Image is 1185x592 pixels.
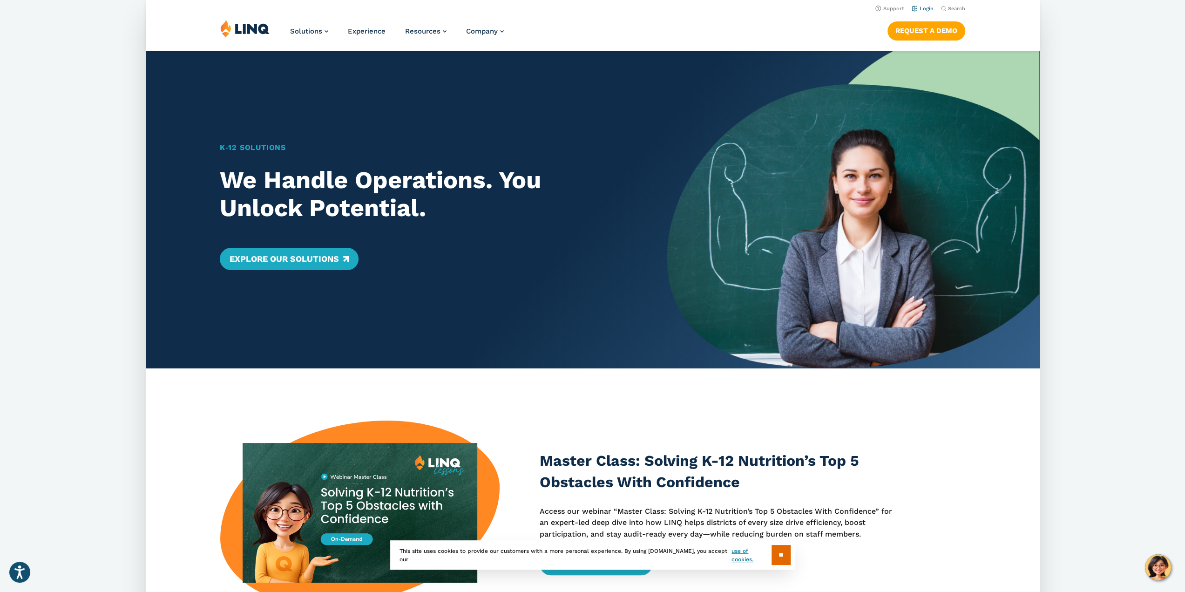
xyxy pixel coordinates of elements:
[941,5,965,12] button: Open Search Bar
[875,6,904,12] a: Support
[1145,554,1171,580] button: Hello, have a question? Let’s chat.
[220,20,270,37] img: LINQ | K‑12 Software
[220,142,630,153] h1: K‑12 Solutions
[220,166,630,222] h2: We Handle Operations. You Unlock Potential.
[290,27,328,35] a: Solutions
[405,27,447,35] a: Resources
[887,20,965,40] nav: Button Navigation
[466,27,498,35] span: Company
[290,20,504,50] nav: Primary Navigation
[667,51,1039,368] img: Home Banner
[290,27,322,35] span: Solutions
[731,547,771,564] a: use of cookies.
[540,450,901,493] h3: Master Class: Solving K-12 Nutrition’s Top 5 Obstacles With Confidence
[887,21,965,40] a: Request a Demo
[220,248,358,270] a: Explore Our Solutions
[390,540,795,570] div: This site uses cookies to provide our customers with a more personal experience. By using [DOMAIN...
[540,506,901,540] p: Access our webinar “Master Class: Solving K-12 Nutrition’s Top 5 Obstacles With Confidence” for a...
[405,27,440,35] span: Resources
[948,6,965,12] span: Search
[466,27,504,35] a: Company
[348,27,386,35] a: Experience
[911,6,933,12] a: Login
[146,3,1040,13] nav: Utility Navigation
